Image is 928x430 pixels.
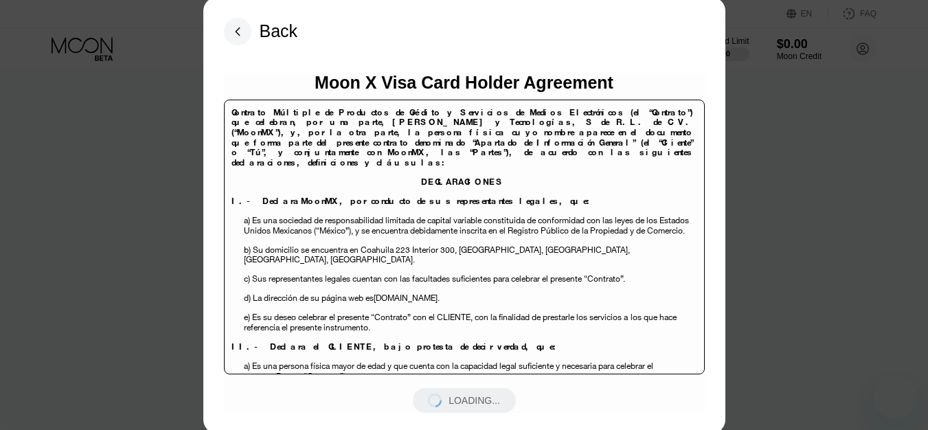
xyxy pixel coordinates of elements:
span: , [GEOGRAPHIC_DATA], [GEOGRAPHIC_DATA]. [244,244,630,266]
span: a) Es una sociedad de responsabilidad limitada de capital variable constituida de conformidad con... [244,214,689,236]
iframe: Button to launch messaging window [873,375,917,419]
span: [PERSON_NAME] y Tecnologías, S de R.L. de C.V. (“MoonMX”), [231,116,694,138]
span: ) La dirección de su página web es [249,292,374,304]
span: MoonMX [301,195,339,207]
span: c [244,273,248,284]
span: , por conducto de sus representantes legales, que: [339,195,593,207]
span: Contrato Múltiple de Productos de Crédito y Servicios de Medios Electrónicos (el “Contrato”) que ... [231,106,693,128]
span: MoonMX [387,146,426,158]
div: Back [224,18,298,45]
span: y, por la otra parte, la persona física cuyo nombre aparece en el documento que forma parte del p... [231,126,694,158]
span: d [244,292,249,304]
span: [DOMAIN_NAME]. [374,292,440,304]
span: s a [618,311,628,323]
span: ) Es su deseo celebrar el presente “Contrato” con el CLIENTE, con la finalidad de prestarle los s... [248,311,618,323]
div: Moon X Visa Card Holder Agreement [315,73,613,93]
span: a) Es una persona física mayor de edad y que cuenta con la capacidad legal suficiente y necesaria... [244,360,653,382]
span: los que hace referencia el presente instrumento. [244,311,677,333]
span: b) Su domicilio se encuentra en [244,244,359,256]
span: e [244,311,248,323]
span: II.- Declara el CLIENTE, bajo protesta de decir verdad, que: [231,341,559,352]
span: Coahuila 223 Interior 300, [GEOGRAPHIC_DATA], [GEOGRAPHIC_DATA] [361,244,628,256]
span: I.- Declara [231,195,301,207]
span: DECLARACIONES [421,176,504,188]
span: ) Sus representantes legales cuentan con las facultades suficientes para celebrar el presente “Co... [248,273,625,284]
span: , las “Partes”), de acuerdo con las siguientes declaraciones, definiciones y cláusulas: [231,146,694,168]
div: Back [260,21,298,41]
